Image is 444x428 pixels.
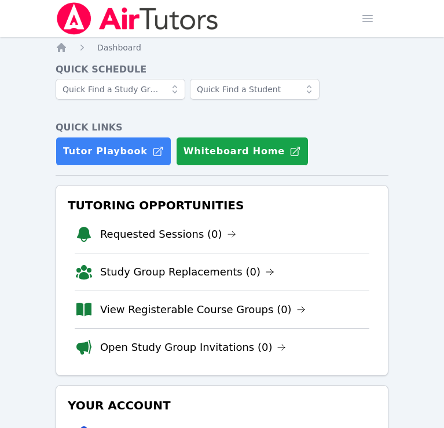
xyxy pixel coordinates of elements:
[100,226,236,242] a: Requested Sessions (0)
[65,195,379,216] h3: Tutoring Opportunities
[56,63,388,77] h4: Quick Schedule
[97,43,141,52] span: Dashboard
[100,264,274,280] a: Study Group Replacements (0)
[56,79,185,100] input: Quick Find a Study Group
[100,302,306,318] a: View Registerable Course Groups (0)
[176,137,309,166] button: Whiteboard Home
[56,121,388,135] h4: Quick Links
[65,395,379,416] h3: Your Account
[190,79,320,100] input: Quick Find a Student
[56,42,388,53] nav: Breadcrumb
[56,2,219,35] img: Air Tutors
[56,137,171,166] a: Tutor Playbook
[97,42,141,53] a: Dashboard
[100,339,287,356] a: Open Study Group Invitations (0)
